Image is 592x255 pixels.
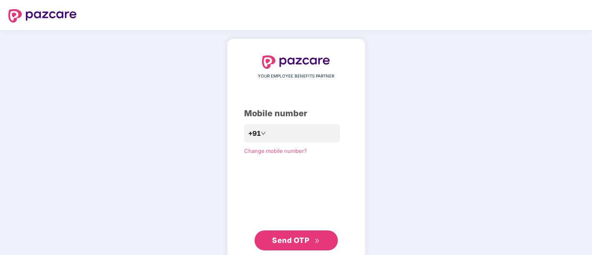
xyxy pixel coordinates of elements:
button: Send OTPdouble-right [255,230,338,250]
a: Change mobile number? [244,147,307,154]
span: YOUR EMPLOYEE BENEFITS PARTNER [258,73,334,80]
span: double-right [315,238,320,244]
span: +91 [248,128,261,139]
img: logo [8,9,77,22]
span: Send OTP [272,236,309,245]
div: Mobile number [244,107,348,120]
span: down [261,131,266,136]
img: logo [262,55,330,69]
